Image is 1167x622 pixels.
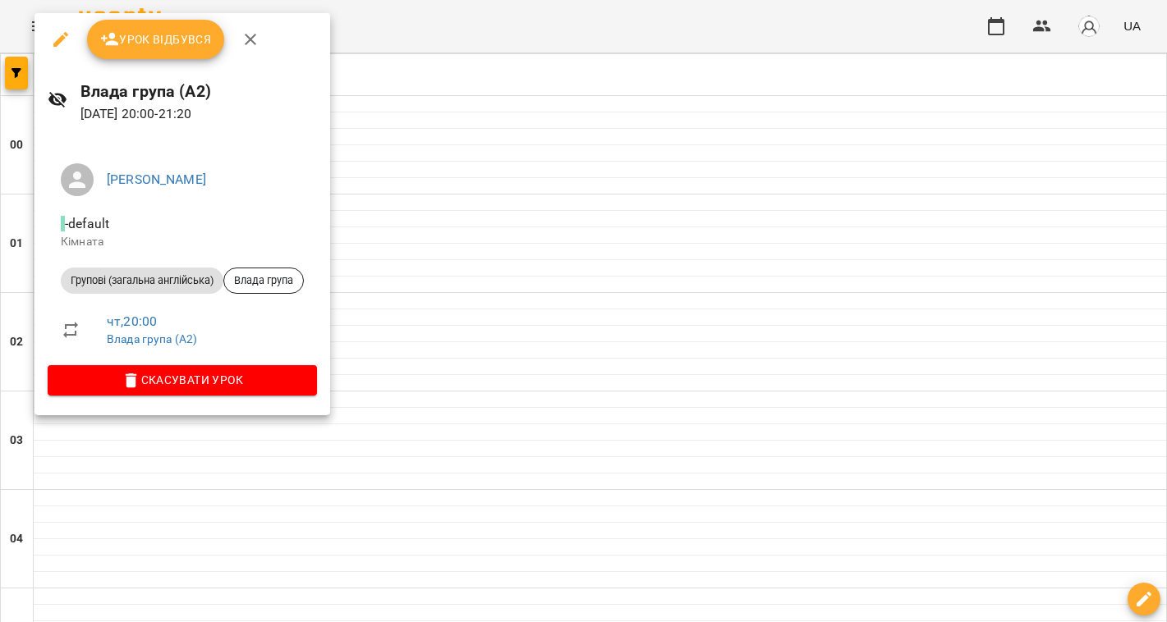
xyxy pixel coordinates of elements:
a: Влада група (А2) [107,332,197,345]
span: Урок відбувся [100,30,212,49]
h6: Влада група (А2) [80,79,317,104]
span: Скасувати Урок [61,370,304,390]
span: Влада група [224,273,303,288]
span: - default [61,216,113,231]
div: Влада група [223,268,304,294]
p: Кімната [61,234,304,250]
p: [DATE] 20:00 - 21:20 [80,104,317,124]
button: Скасувати Урок [48,365,317,395]
a: [PERSON_NAME] [107,172,206,187]
span: Групові (загальна англійська) [61,273,223,288]
a: чт , 20:00 [107,313,157,329]
button: Урок відбувся [87,20,225,59]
